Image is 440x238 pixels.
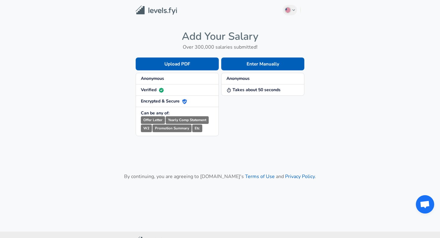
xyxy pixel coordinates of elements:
[283,5,297,15] button: English (US)
[141,98,187,104] strong: Encrypted & Secure
[166,116,209,124] small: Yearly Comp Statement
[152,125,192,132] small: Promotion Summary
[141,87,164,93] strong: Verified
[136,43,304,51] h6: Over 300,000 salaries submitted!
[192,125,202,132] small: Etc
[141,125,152,132] small: W2
[226,87,280,93] strong: Takes about 50 seconds
[141,76,164,81] strong: Anonymous
[285,8,290,13] img: English (US)
[136,30,304,43] h4: Add Your Salary
[416,195,434,214] div: Open chat
[136,58,219,70] button: Upload PDF
[136,6,177,15] img: Levels.fyi
[141,110,169,116] strong: Can be any of:
[141,116,165,124] small: Offer Letter
[226,76,250,81] strong: Anonymous
[285,173,315,180] a: Privacy Policy
[221,58,304,70] button: Enter Manually
[245,173,275,180] a: Terms of Use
